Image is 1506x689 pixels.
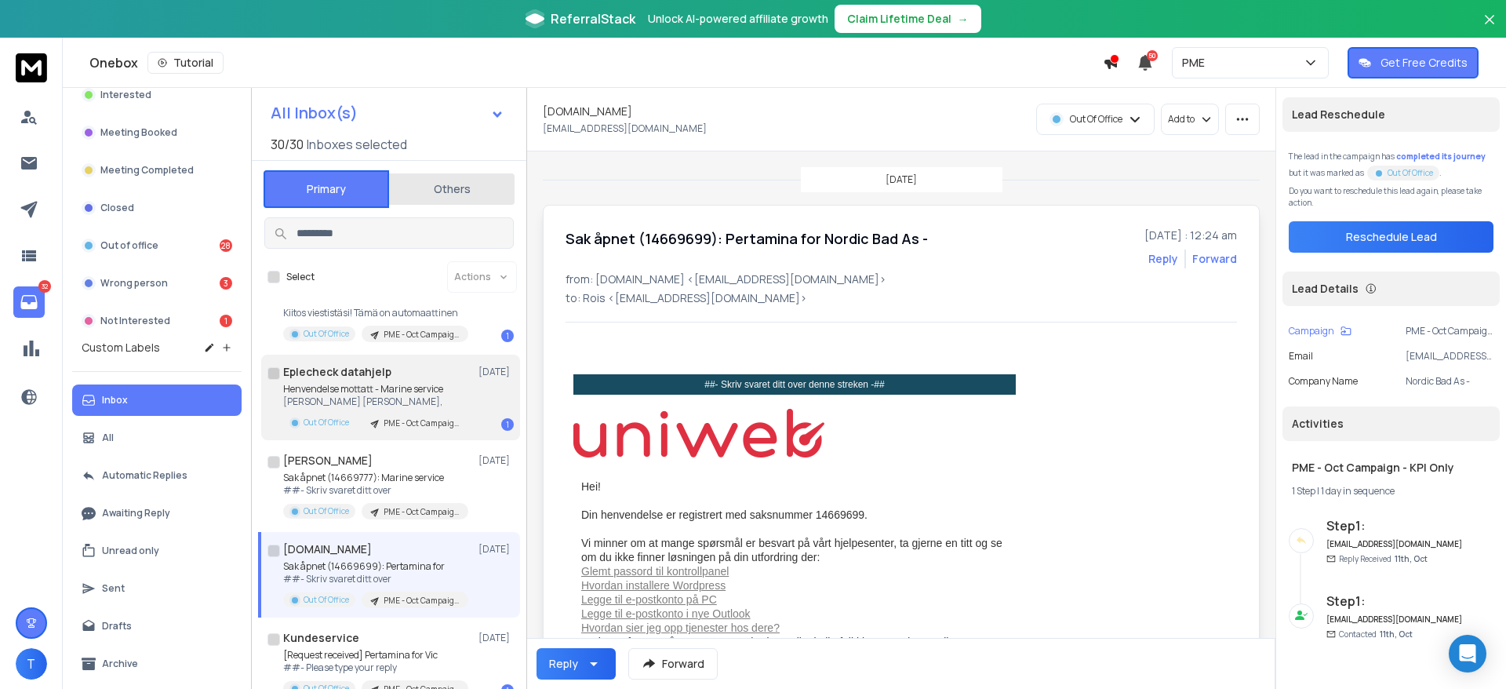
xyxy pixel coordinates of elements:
button: T [16,648,47,680]
div: Reply [549,656,578,672]
p: Out Of Office [1070,113,1122,126]
p: 32 [38,280,51,293]
button: Sent [72,573,242,604]
p: [DATE] [478,454,514,467]
div: 28 [220,239,232,252]
p: Contacted [1339,629,1413,640]
div: | [1292,485,1490,498]
p: Out of office [100,239,158,252]
button: Tutorial [147,52,224,74]
p: PME - Oct Campaign - KPI Only [1406,325,1493,337]
span: 1 day in sequence [1321,484,1395,498]
span: 11th, Oct [1380,629,1413,640]
h1: PME - Oct Campaign - KPI Only [1292,460,1490,476]
p: Add to [1168,113,1195,126]
span: 1 Step [1292,484,1315,498]
span: completed its journey [1396,151,1486,162]
p: Sak åpnet (14669777): Marine service [283,472,468,484]
button: Drafts [72,611,242,642]
button: Reply [537,648,616,680]
p: [DATE] [478,366,514,378]
a: Legge til e-postkonto på PC [581,593,717,606]
p: PME - Oct Campaign - KPI Only [384,506,459,518]
p: Awaiting Reply [102,507,170,519]
div: 1 [501,330,514,342]
p: Closed [100,202,134,214]
h3: Inboxes selected [307,135,407,154]
p: Nordic Bad As - [1406,375,1493,388]
p: Drafts [102,620,132,632]
p: [EMAIL_ADDRESS][DOMAIN_NAME] [543,122,707,135]
label: Select [286,271,315,283]
p: ##- Please type your reply [283,662,468,674]
p: PME - Oct Campaign - KPI Only [384,417,459,429]
p: [DATE] : 12:24 am [1144,228,1237,243]
h1: Kundeservice [283,630,359,646]
button: Interested [72,79,242,111]
p: ##- Skriv svaret ditt over [283,484,468,497]
h1: [DOMAIN_NAME] [283,541,372,557]
h3: Custom Labels [82,340,160,355]
p: Henvendelse mottatt - Marine service [283,383,468,396]
p: Archive [102,658,138,670]
h1: [PERSON_NAME] [283,453,373,468]
p: [PERSON_NAME] [PERSON_NAME], [283,396,468,408]
p: Unread only [102,545,159,557]
div: Open Intercom Messenger [1449,635,1486,673]
p: ##- Skriv svaret ditt over [283,573,468,585]
button: Reply [1148,251,1178,267]
p: Out Of Office [304,417,349,428]
div: ##- Skriv svaret ditt over denne streken -## [573,374,1016,395]
div: 3 [220,277,232,290]
h1: Eplecheck datahjelp [283,364,391,380]
p: PME [1182,55,1211,71]
div: Forward [1192,251,1237,267]
h6: [EMAIL_ADDRESS][DOMAIN_NAME] [1326,538,1464,550]
a: 32 [13,286,45,318]
p: Automatic Replies [102,469,187,482]
p: PME - Oct Campaign - KPI Only [384,595,459,607]
button: All Inbox(s) [258,97,517,129]
p: [DATE] [886,173,917,186]
p: PME - Oct Campaign - KPI Only [384,329,459,341]
span: 30 / 30 [271,135,304,154]
span: 11th, Oct [1395,553,1428,564]
p: Out Of Office [304,505,349,517]
button: Wrong person3 [72,268,242,299]
p: Lead Reschedule [1292,107,1385,122]
button: Inbox [72,385,242,416]
p: Unlock AI-powered affiliate growth [648,11,828,27]
a: Hvordan sier jeg opp tjenester hos dere? [581,622,780,634]
p: Email [1289,350,1313,363]
p: Wrong person [100,277,168,290]
button: Unread only [72,535,242,567]
p: Company Name [1289,375,1358,388]
button: Not Interested1 [72,305,242,337]
button: Out of office28 [72,230,242,261]
span: → [958,11,969,27]
p: Do you want to reschedule this lead again, please take action. [1289,185,1493,209]
div: Hei! Din henvendelse er registrert med saksnummer 14669699. Vi minner om at mange spørsmål er bes... [573,472,1016,671]
a: Hvordan installere Wordpress [581,579,726,592]
h1: All Inbox(s) [271,105,358,121]
span: 50 [1147,50,1158,61]
h1: Sak åpnet (14669699): Pertamina for Nordic Bad As - [566,228,928,250]
p: Out Of Office [304,594,349,606]
p: Kiitos viestistäsi! Tämä on automaattinen [283,307,468,319]
p: Out Of Office [1388,167,1433,179]
h1: [DOMAIN_NAME] [543,104,632,119]
a: Glemt passord til kontrollpanel [581,565,729,578]
p: Inbox [102,394,128,406]
button: Meeting Completed [72,155,242,186]
button: Reschedule Lead [1289,221,1493,253]
p: Sent [102,582,125,595]
p: [DATE] [478,543,514,556]
p: [Request received] Pertamina for Vic [283,649,468,662]
button: Campaign [1289,325,1351,337]
p: Out Of Office [304,328,349,340]
h6: Step 1 : [1326,516,1464,535]
button: Archive [72,648,242,680]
